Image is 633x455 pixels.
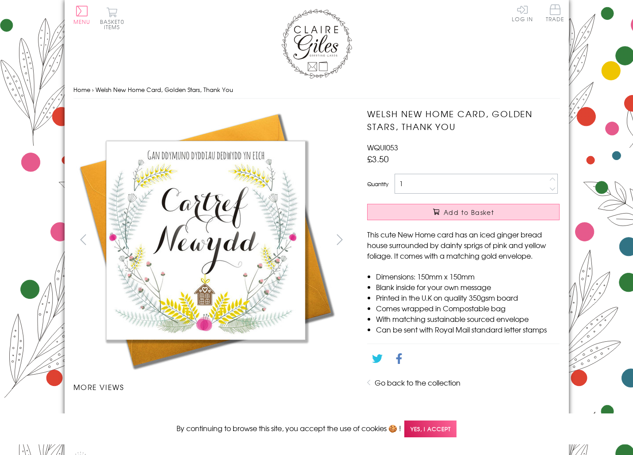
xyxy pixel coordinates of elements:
[73,229,93,249] button: prev
[281,9,352,79] img: Claire Giles Greetings Cards
[73,382,350,392] h3: More views
[96,85,233,94] span: Welsh New Home Card, Golden Stars, Thank You
[546,4,564,22] span: Trade
[73,85,90,94] a: Home
[73,6,91,24] button: Menu
[376,314,560,324] li: With matching sustainable sourced envelope
[444,208,494,217] span: Add to Basket
[73,401,350,421] ul: Carousel Pagination
[367,107,560,133] h1: Welsh New Home Card, Golden Stars, Thank You
[73,18,91,26] span: Menu
[376,271,560,282] li: Dimensions: 150mm x 150mm
[367,180,388,188] label: Quantity
[73,107,339,373] img: Welsh New Home Card, Golden Stars, Thank You
[367,204,560,220] button: Add to Basket
[73,81,560,99] nav: breadcrumbs
[100,7,124,30] button: Basket0 items
[376,303,560,314] li: Comes wrapped in Compostable bag
[367,229,560,261] p: This cute New Home card has an iced ginger bread house surrounded by dainty sprigs of pink and ye...
[142,401,211,421] li: Carousel Page 2
[376,282,560,292] li: Blank inside for your own message
[376,292,560,303] li: Printed in the U.K on quality 350gsm board
[92,85,94,94] span: ›
[367,142,398,153] span: WQUI053
[376,324,560,335] li: Can be sent with Royal Mail standard letter stamps
[367,153,389,165] span: £3.50
[104,18,124,31] span: 0 items
[375,377,460,388] a: Go back to the collection
[512,4,533,22] a: Log In
[73,401,142,421] li: Carousel Page 1 (Current Slide)
[404,421,457,438] span: Yes, I accept
[330,229,349,249] button: next
[546,4,564,23] a: Trade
